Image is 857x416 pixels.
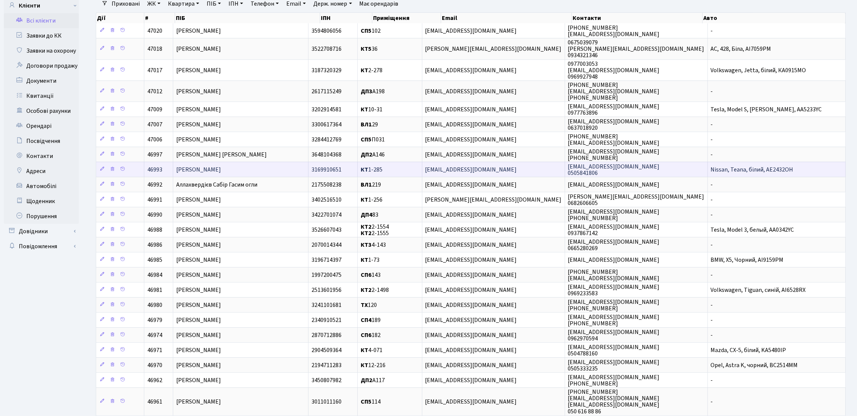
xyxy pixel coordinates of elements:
[4,194,79,209] a: Щоденник
[361,165,382,174] span: 1-285
[711,211,713,219] span: -
[361,135,372,144] b: СП5
[147,286,162,294] span: 46981
[711,120,713,129] span: -
[361,346,382,354] span: 4-071
[311,241,342,249] span: 2070014344
[176,241,221,249] span: [PERSON_NAME]
[4,13,79,28] a: Всі клієнти
[147,226,162,234] span: 46988
[361,196,368,204] b: КТ
[311,120,342,129] span: 3300617364
[4,164,79,179] a: Адреси
[147,271,162,279] span: 46984
[711,286,806,294] span: Volkswagen, Tiguan, синій, AI6528RX
[425,45,562,53] span: [PERSON_NAME][EMAIL_ADDRESS][DOMAIN_NAME]
[361,150,372,159] b: ДП2
[147,120,162,129] span: 47007
[568,193,704,207] span: [PERSON_NAME][EMAIL_ADDRESS][DOMAIN_NAME] 0682606605
[176,286,221,294] span: [PERSON_NAME]
[703,13,846,23] th: Авто
[361,27,381,35] span: 102
[425,226,517,234] span: [EMAIL_ADDRESS][DOMAIN_NAME]
[361,286,372,294] b: КТ2
[711,87,713,96] span: -
[361,223,372,231] b: КТ2
[176,398,221,406] span: [PERSON_NAME]
[361,301,377,309] span: 120
[572,13,703,23] th: Контакти
[176,361,221,369] span: [PERSON_NAME]
[147,165,162,174] span: 46993
[568,358,660,373] span: [EMAIL_ADDRESS][DOMAIN_NAME] 0505333235
[361,66,368,74] b: КТ
[568,60,660,81] span: 0977003053 [EMAIL_ADDRESS][DOMAIN_NAME] 0969927948
[711,66,806,74] span: Volkswagen, Jetta, білий, КА0915МО
[425,256,517,264] span: [EMAIL_ADDRESS][DOMAIN_NAME]
[425,27,517,35] span: [EMAIL_ADDRESS][DOMAIN_NAME]
[568,102,660,117] span: [EMAIL_ADDRESS][DOMAIN_NAME] 0977763896
[425,105,517,114] span: [EMAIL_ADDRESS][DOMAIN_NAME]
[425,331,517,339] span: [EMAIL_ADDRESS][DOMAIN_NAME]
[4,73,79,88] a: Документи
[147,196,162,204] span: 46991
[176,135,221,144] span: [PERSON_NAME]
[176,45,221,53] span: [PERSON_NAME]
[361,331,381,339] span: 182
[144,13,175,23] th: #
[361,45,378,53] span: 36
[175,13,320,23] th: ПІБ
[425,376,517,384] span: [EMAIL_ADDRESS][DOMAIN_NAME]
[361,135,385,144] span: П031
[425,135,517,144] span: [EMAIL_ADDRESS][DOMAIN_NAME]
[568,24,660,38] span: [PHONE_NUMBER] [EMAIL_ADDRESS][DOMAIN_NAME]
[4,239,79,254] a: Повідомлення
[311,398,342,406] span: 3011011160
[711,165,794,174] span: Nissan, Teana, білий, AE2432OH
[568,238,660,252] span: [EMAIL_ADDRESS][DOMAIN_NAME] 0665280269
[568,181,660,189] span: [EMAIL_ADDRESS][DOMAIN_NAME]
[568,313,660,328] span: [EMAIL_ADDRESS][DOMAIN_NAME] [PHONE_NUMBER]
[147,241,162,249] span: 46986
[147,256,162,264] span: 46985
[711,271,713,279] span: -
[176,196,221,204] span: [PERSON_NAME]
[361,398,381,406] span: 114
[311,271,342,279] span: 1997200475
[147,105,162,114] span: 47009
[361,398,372,406] b: СП5
[711,316,713,324] span: -
[361,105,382,114] span: 10-31
[568,373,660,388] span: [EMAIL_ADDRESS][DOMAIN_NAME] [PHONE_NUMBER]
[147,301,162,309] span: 46980
[147,181,162,189] span: 46992
[147,331,162,339] span: 46974
[320,13,372,23] th: ІПН
[311,66,342,74] span: 3187320329
[711,398,713,406] span: -
[147,66,162,74] span: 47017
[361,271,381,279] span: 143
[425,301,517,309] span: [EMAIL_ADDRESS][DOMAIN_NAME]
[425,316,517,324] span: [EMAIL_ADDRESS][DOMAIN_NAME]
[711,361,798,369] span: Opel, Astra K, чорний, BC2514MM
[311,316,342,324] span: 2340910521
[361,346,368,354] b: КТ
[361,229,372,237] b: КТ2
[425,120,517,129] span: [EMAIL_ADDRESS][DOMAIN_NAME]
[4,179,79,194] a: Автомобілі
[568,81,660,102] span: [PHONE_NUMBER] [EMAIL_ADDRESS][DOMAIN_NAME] [PHONE_NUMBER]
[4,43,79,58] a: Заявки на охорону
[372,13,441,23] th: Приміщення
[176,66,221,74] span: [PERSON_NAME]
[4,118,79,134] a: Орендарі
[711,331,713,339] span: -
[361,376,385,384] span: А117
[176,165,221,174] span: [PERSON_NAME]
[568,38,704,59] span: 0675039079 [PERSON_NAME][EMAIL_ADDRESS][DOMAIN_NAME] 0934321346
[147,27,162,35] span: 47020
[568,343,660,358] span: [EMAIL_ADDRESS][DOMAIN_NAME] 0504788160
[361,316,381,324] span: 189
[361,66,382,74] span: 2-278
[147,346,162,354] span: 46971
